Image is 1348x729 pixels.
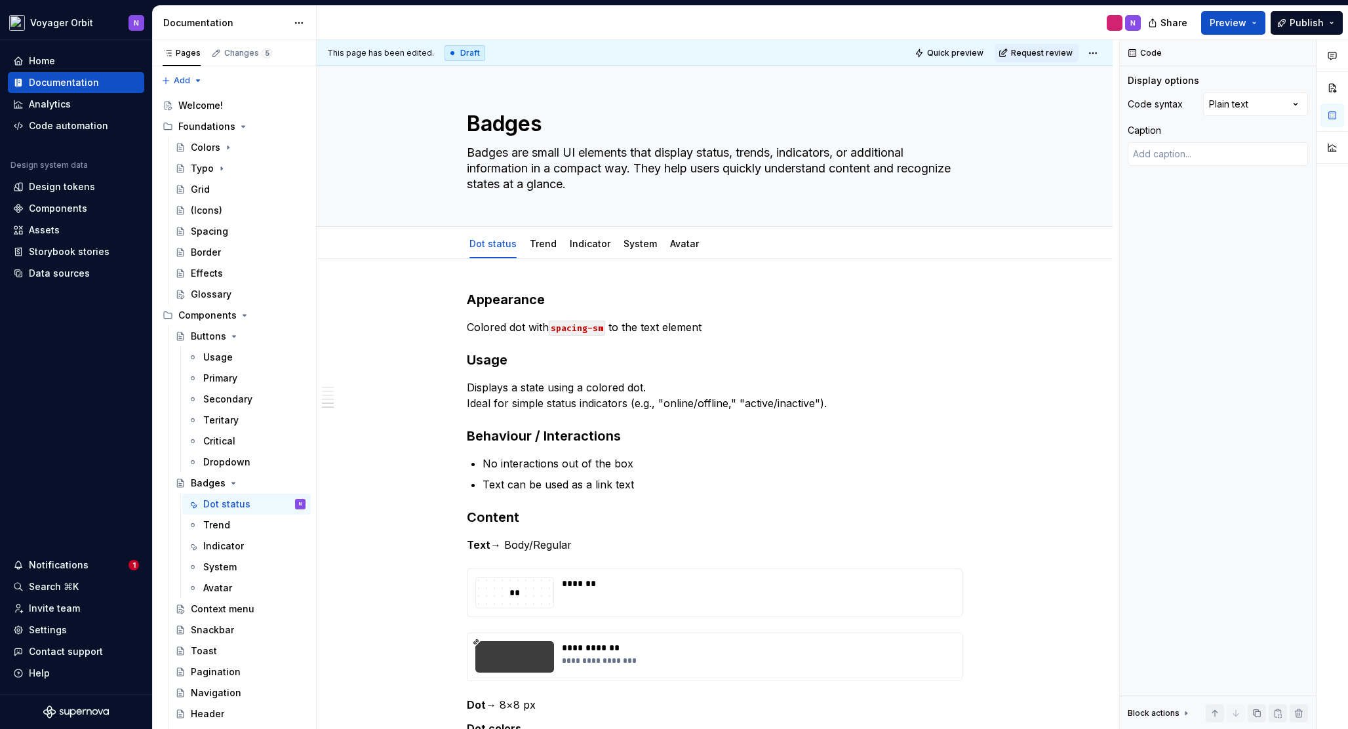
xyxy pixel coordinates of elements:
a: Avatar [182,578,311,599]
a: Snackbar [170,620,311,640]
div: Pagination [191,665,241,679]
div: Caption [1128,124,1161,137]
div: Grid [191,183,210,196]
button: Publish [1271,11,1343,35]
img: e5527c48-e7d1-4d25-8110-9641689f5e10.png [9,15,25,31]
div: Foundations [178,120,235,133]
a: Documentation [8,72,144,93]
div: System [618,229,662,257]
div: Colors [191,141,220,154]
a: Dropdown [182,452,311,473]
p: Text can be used as a link text [483,477,962,492]
div: Settings [29,623,67,637]
p: → Body/Regular [467,537,962,553]
h3: Behaviour / Interactions [467,427,962,445]
a: Trend [530,238,557,249]
a: Primary [182,368,311,389]
button: Request review [995,44,1079,62]
div: Components [157,305,311,326]
a: System [624,238,657,249]
div: Data sources [29,267,90,280]
code: spacing-sm [549,321,605,336]
a: Header [170,703,311,724]
a: Buttons [170,326,311,347]
div: Notifications [29,559,89,572]
div: Pages [163,48,201,58]
a: Analytics [8,94,144,115]
a: Colors [170,137,311,158]
div: (Icons) [191,204,222,217]
a: Grid [170,179,311,200]
div: Border [191,246,221,259]
p: Displays a state using a colored dot. Ideal for simple status indicators (e.g., "online/offline,"... [467,380,962,411]
textarea: Badges are small UI elements that display status, trends, indicators, or additional information i... [464,142,960,195]
div: System [203,561,237,574]
a: Storybook stories [8,241,144,262]
button: Voyager OrbitN [3,9,149,37]
a: Navigation [170,682,311,703]
a: (Icons) [170,200,311,221]
h3: Content [467,508,962,526]
div: Snackbar [191,623,234,637]
div: Changes [224,48,272,58]
button: Search ⌘K [8,576,144,597]
a: Code automation [8,115,144,136]
strong: Dot [467,698,486,711]
a: Data sources [8,263,144,284]
a: Home [8,50,144,71]
a: Assets [8,220,144,241]
div: Usage [203,351,233,364]
div: Storybook stories [29,245,109,258]
div: Documentation [163,16,287,30]
div: Analytics [29,98,71,111]
a: Components [8,198,144,219]
div: Code automation [29,119,108,132]
strong: Text [467,538,490,551]
a: Usage [182,347,311,368]
div: Effects [191,267,223,280]
div: Assets [29,224,60,237]
div: Dot status [203,498,250,511]
span: This page has been edited. [327,48,434,58]
span: Add [174,75,190,86]
div: Indicator [203,540,244,553]
a: Teritary [182,410,311,431]
div: Trend [525,229,562,257]
button: Contact support [8,641,144,662]
span: Request review [1011,48,1073,58]
div: Dot status [464,229,522,257]
a: Critical [182,431,311,452]
a: Welcome! [157,95,311,116]
span: 5 [262,48,272,58]
div: Teritary [203,414,239,427]
div: Avatar [665,229,704,257]
div: Components [29,202,87,215]
div: Navigation [191,686,241,699]
div: Display options [1128,74,1199,87]
button: Help [8,663,144,684]
strong: Appearance [467,292,545,307]
div: Design tokens [29,180,95,193]
div: Primary [203,372,237,385]
div: Block actions [1128,704,1191,722]
a: Toast [170,640,311,661]
a: Spacing [170,221,311,242]
span: Preview [1210,16,1246,30]
div: Typo [191,162,214,175]
div: Home [29,54,55,68]
div: Code syntax [1128,98,1183,111]
a: Indicator [182,536,311,557]
div: Voyager Orbit [30,16,93,30]
div: Buttons [191,330,226,343]
div: Components [178,309,237,322]
div: Toast [191,644,217,658]
a: Dot status [469,238,517,249]
div: Critical [203,435,235,448]
span: Share [1160,16,1187,30]
button: Notifications1 [8,555,144,576]
div: Block actions [1128,708,1179,719]
button: Quick preview [911,44,989,62]
div: Draft [445,45,485,61]
a: Border [170,242,311,263]
a: Context menu [170,599,311,620]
